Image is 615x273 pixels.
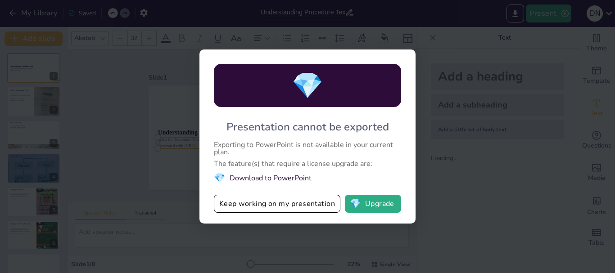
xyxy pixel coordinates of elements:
[214,172,401,184] li: Download to PowerPoint
[214,195,340,213] button: Keep working on my presentation
[292,68,323,103] span: diamond
[226,120,389,134] div: Presentation cannot be exported
[214,141,401,156] div: Exporting to PowerPoint is not available in your current plan.
[350,199,361,208] span: diamond
[214,172,225,184] span: diamond
[214,160,401,167] div: The feature(s) that require a license upgrade are:
[345,195,401,213] button: diamondUpgrade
